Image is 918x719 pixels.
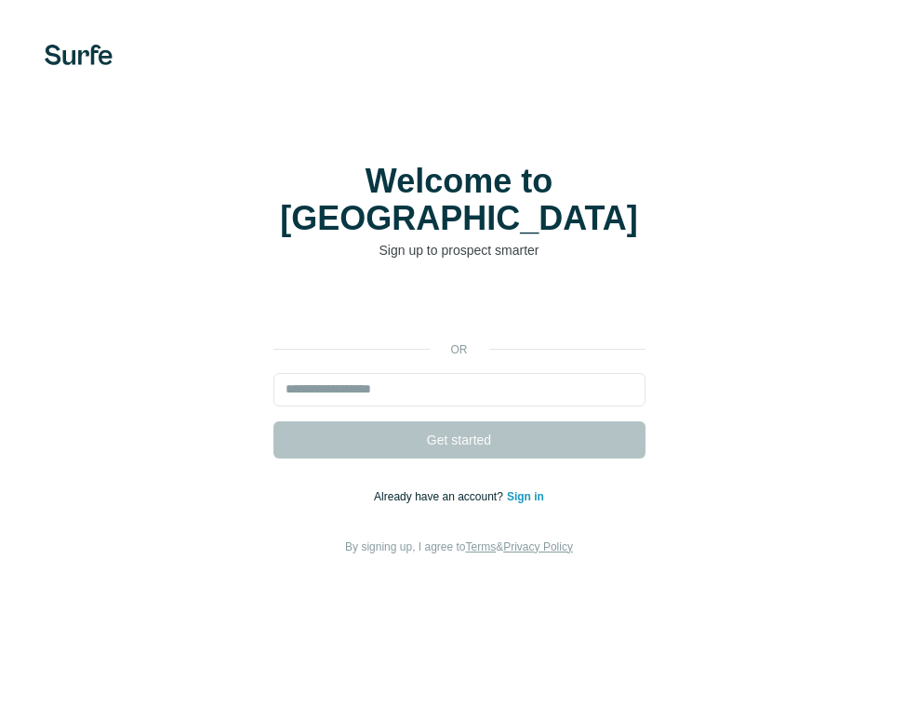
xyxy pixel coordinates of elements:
[466,540,497,553] a: Terms
[374,490,507,503] span: Already have an account?
[45,45,113,65] img: Surfe's logo
[507,490,544,503] a: Sign in
[503,540,573,553] a: Privacy Policy
[430,341,489,358] p: or
[273,163,645,237] h1: Welcome to [GEOGRAPHIC_DATA]
[273,241,645,260] p: Sign up to prospect smarter
[345,540,573,553] span: By signing up, I agree to &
